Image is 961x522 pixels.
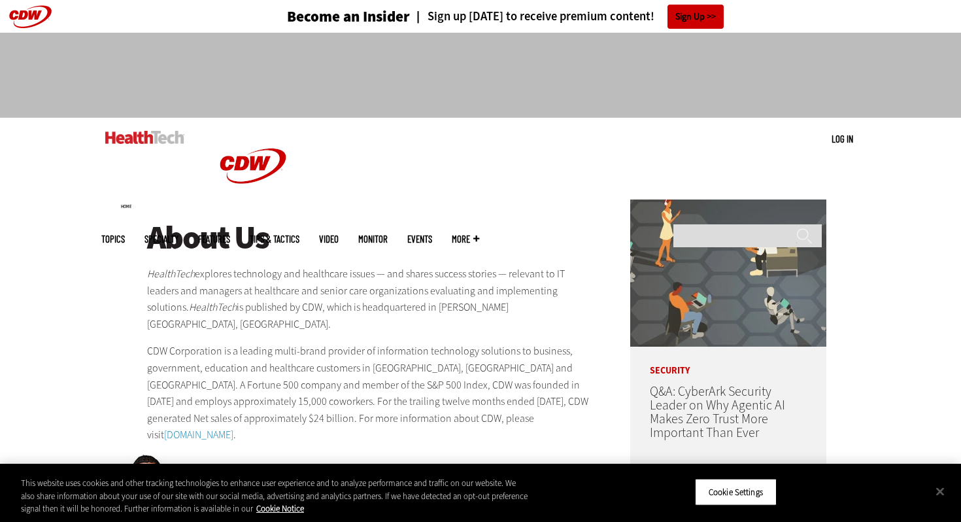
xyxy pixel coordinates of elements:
a: CDW [204,204,302,218]
a: More information about your privacy [256,503,304,514]
em: HealthTech [147,267,195,281]
a: Tips & Tactics [250,234,299,244]
div: User menu [832,132,853,146]
img: Home [204,118,302,215]
button: Close [926,477,954,506]
img: Group of humans and robots accessing a network [630,200,826,347]
a: Become an Insider [238,9,410,24]
img: Home [105,131,184,144]
a: [DOMAIN_NAME] [164,428,233,442]
a: Events [407,234,432,244]
a: Q&A: CyberArk Security Leader on Why Agentic AI Makes Zero Trust More Important Than Ever [650,383,785,442]
iframe: advertisement [243,46,718,105]
h3: Become an Insider [287,9,410,24]
a: Video [319,234,339,244]
a: Sign up [DATE] to receive premium content! [410,10,654,23]
p: Security [630,347,826,375]
a: Log in [832,133,853,145]
p: CDW Corporation is a leading multi-brand provider of information technology solutions to business... [147,343,596,444]
a: Features [198,234,230,244]
img: Ricky Ribeiro [121,454,173,506]
span: Topics [101,234,125,244]
a: Sign Up [667,5,724,29]
em: HealthTech [189,300,237,314]
span: Specialty [144,234,178,244]
div: This website uses cookies and other tracking technologies to enhance user experience and to analy... [21,477,529,515]
a: MonITor [358,234,388,244]
p: explores technology and healthcare issues — and shares success stories — relevant to IT leaders a... [147,266,596,332]
button: Cookie Settings [695,478,777,506]
span: More [452,234,479,244]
